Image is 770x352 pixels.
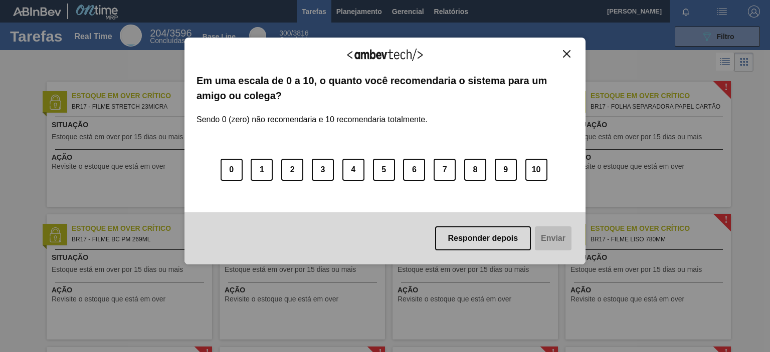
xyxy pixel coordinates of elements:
button: 8 [464,159,486,181]
button: Responder depois [435,226,531,250]
button: 2 [281,159,303,181]
button: 1 [251,159,273,181]
label: Sendo 0 (zero) não recomendaria e 10 recomendaria totalmente. [197,103,428,124]
button: 10 [525,159,547,181]
img: Close [563,50,570,58]
button: Close [560,50,573,58]
button: 6 [403,159,425,181]
label: Em uma escala de 0 a 10, o quanto você recomendaria o sistema para um amigo ou colega? [197,73,573,104]
button: 5 [373,159,395,181]
img: Logo Ambevtech [347,49,423,61]
button: 7 [434,159,456,181]
button: 3 [312,159,334,181]
button: 9 [495,159,517,181]
button: 4 [342,159,364,181]
button: 0 [221,159,243,181]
